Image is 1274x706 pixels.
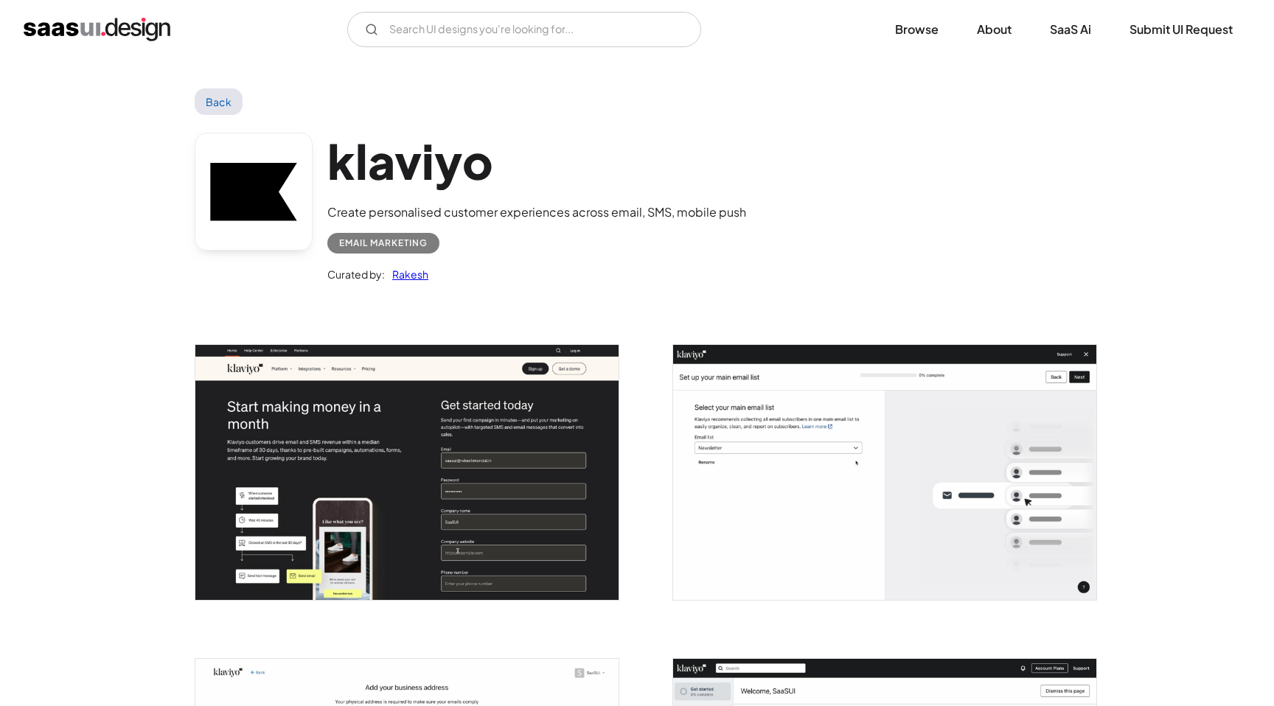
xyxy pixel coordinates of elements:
[959,13,1029,46] a: About
[1112,13,1250,46] a: Submit UI Request
[673,345,1096,599] img: 66275ccce9204c5d441b94df_setup%20email%20List%20.png
[347,12,701,47] form: Email Form
[327,203,746,221] div: Create personalised customer experiences across email, SMS, mobile push
[1032,13,1109,46] a: SaaS Ai
[385,265,428,283] a: Rakesh
[195,345,619,599] a: open lightbox
[327,265,385,283] div: Curated by:
[24,18,170,41] a: home
[339,234,428,252] div: Email Marketing
[877,13,956,46] a: Browse
[327,133,746,189] h1: klaviyo
[347,12,701,47] input: Search UI designs you're looking for...
[673,345,1096,599] a: open lightbox
[195,345,619,599] img: 66275ccbea573b37e95655a2_Sign%20up.png
[195,88,243,115] a: Back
